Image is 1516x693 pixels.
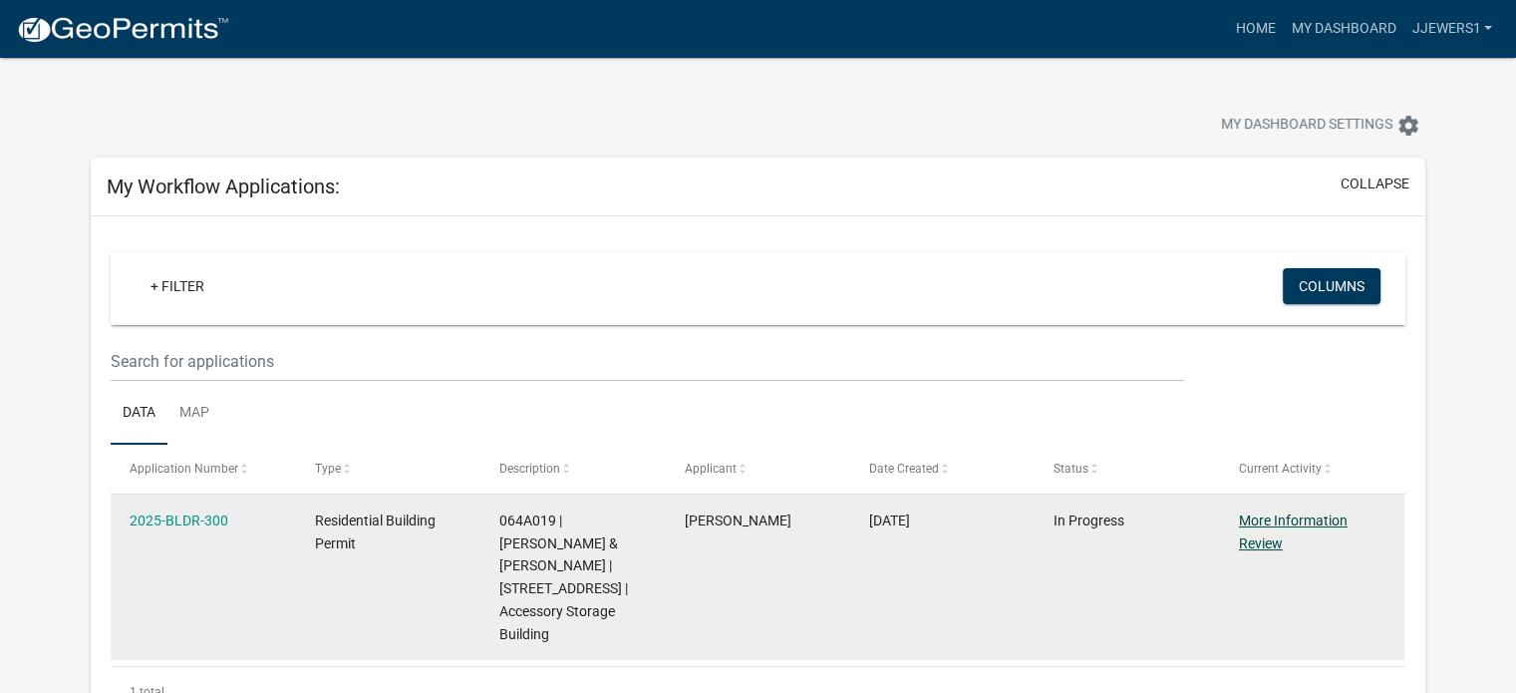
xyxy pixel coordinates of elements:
[869,462,939,476] span: Date Created
[111,445,295,493] datatable-header-cell: Application Number
[499,513,628,642] span: 064A019 | JEWERS JOHN & LISA | 119 REIDS RD | Accessory Storage Building
[315,513,436,551] span: Residential Building Permit
[1054,513,1124,528] span: In Progress
[111,341,1184,382] input: Search for applications
[130,462,238,476] span: Application Number
[1221,114,1392,138] span: My Dashboard Settings
[1054,462,1088,476] span: Status
[1205,106,1436,145] button: My Dashboard Settingssettings
[1283,268,1380,304] button: Columns
[1239,462,1322,476] span: Current Activity
[1220,445,1404,493] datatable-header-cell: Current Activity
[665,445,849,493] datatable-header-cell: Applicant
[1396,114,1420,138] i: settings
[1403,10,1500,48] a: jjewers1
[107,174,340,198] h5: My Workflow Applications:
[135,268,220,304] a: + Filter
[315,462,341,476] span: Type
[850,445,1035,493] datatable-header-cell: Date Created
[685,513,791,528] span: John Jewers
[1035,445,1219,493] datatable-header-cell: Status
[499,462,560,476] span: Description
[869,513,910,528] span: 09/30/2025
[1239,513,1348,551] a: More Information Review
[480,445,665,493] datatable-header-cell: Description
[130,513,228,528] a: 2025-BLDR-300
[295,445,479,493] datatable-header-cell: Type
[111,382,167,446] a: Data
[167,382,221,446] a: Map
[1227,10,1283,48] a: Home
[1283,10,1403,48] a: My Dashboard
[1341,173,1409,194] button: collapse
[685,462,737,476] span: Applicant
